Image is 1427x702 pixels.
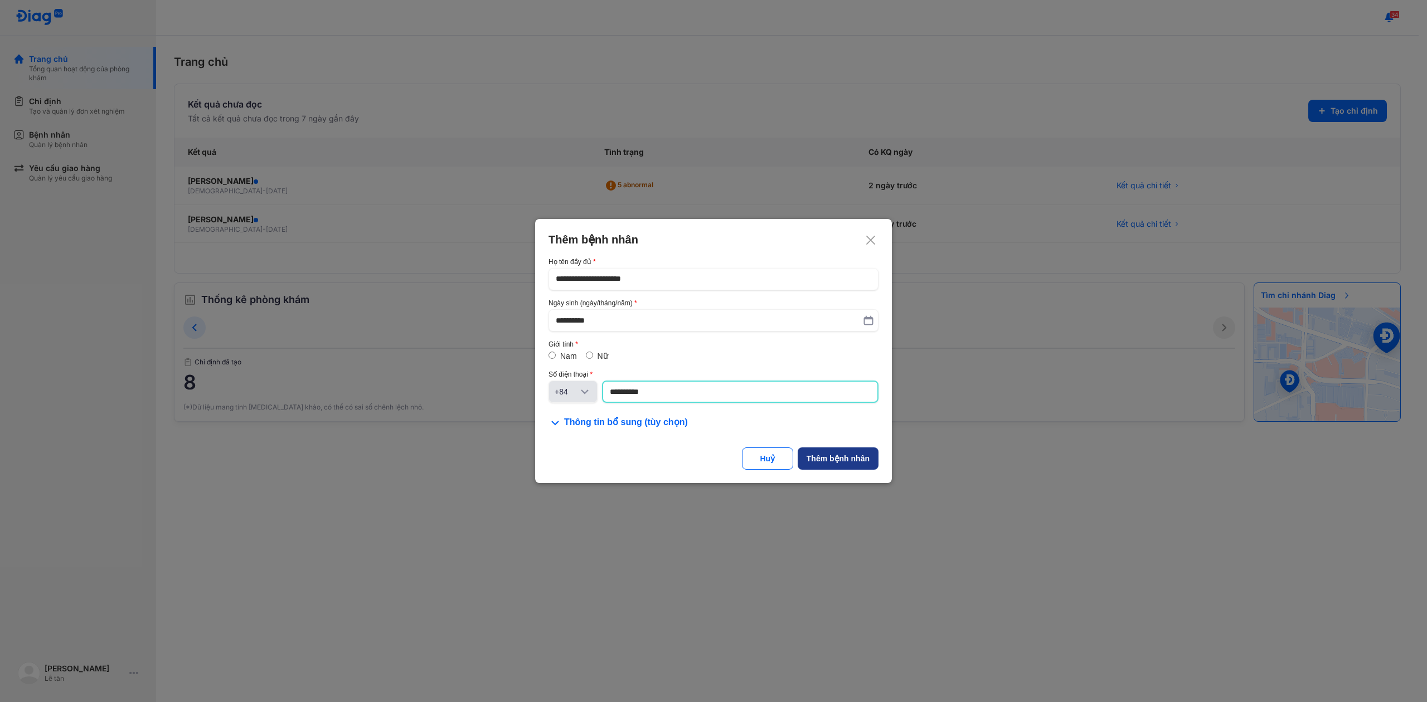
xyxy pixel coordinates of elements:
[742,447,793,470] button: Huỷ
[549,370,878,378] div: Số điện thoại
[798,447,878,470] button: Thêm bệnh nhân
[549,299,878,307] div: Ngày sinh (ngày/tháng/năm)
[598,352,608,360] label: Nữ
[549,232,878,247] div: Thêm bệnh nhân
[560,352,577,360] label: Nam
[807,453,870,464] div: Thêm bệnh nhân
[564,416,688,430] span: Thông tin bổ sung (tùy chọn)
[549,258,878,266] div: Họ tên đầy đủ
[555,386,578,397] div: +84
[549,340,878,348] div: Giới tính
